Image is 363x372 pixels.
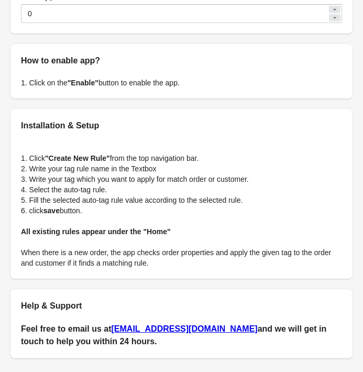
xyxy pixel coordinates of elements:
p: 5. Fill the selected auto-tag rule value according to the selected rule. [21,195,342,205]
h2: Help & Support [21,300,342,312]
a: [EMAIL_ADDRESS][DOMAIN_NAME] [112,324,258,333]
p: 3. Write your tag which you want to apply for match order or customer. [21,174,342,184]
p: 6. click button. [21,205,342,216]
p: 1. Click from the top navigation bar. [21,153,342,163]
b: save [43,206,60,215]
p: 1. Click on the button to enable the app. [21,78,342,88]
input: delay in sec [21,4,327,23]
h2: Installation & Setup [21,119,342,132]
b: "Create New Rule" [45,154,110,162]
p: 4. Select the auto-tag rule. [21,184,342,195]
b: "Enable" [68,79,98,87]
p: 2. Write your tag rule name in the Textbox [21,163,342,174]
p: When there is a new order, the app checks order properties and apply the given tag to the order a... [21,247,342,268]
h2: Feel free to email us at and we will get in touch to help you within 24 hours. [21,323,342,348]
b: All existing rules appear under the "Home" [21,227,171,236]
h2: How to enable app? [21,54,342,67]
